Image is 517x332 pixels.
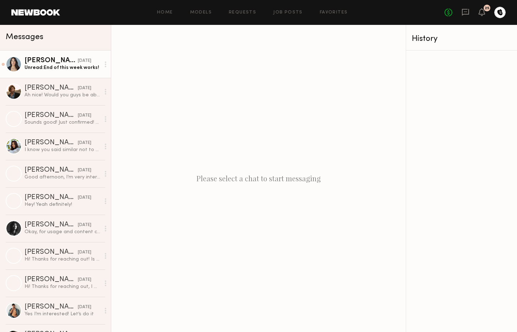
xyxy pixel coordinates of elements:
[78,167,91,174] div: [DATE]
[25,146,100,153] div: I know you said similar not to be repetitive, but want to make sure. I usually do any review vide...
[25,276,78,283] div: [PERSON_NAME]
[78,85,91,92] div: [DATE]
[229,10,256,15] a: Requests
[157,10,173,15] a: Home
[25,112,78,119] div: [PERSON_NAME]
[25,249,78,256] div: [PERSON_NAME]
[25,311,100,317] div: Yes I’m interested! Let’s do it
[25,194,78,201] div: [PERSON_NAME]
[25,304,78,311] div: [PERSON_NAME]
[111,25,406,332] div: Please select a chat to start messaging
[25,256,100,263] div: Hi! Thanks for reaching out! Is there wiggle room with rate? My rate is usually starts at $500 fo...
[78,277,91,283] div: [DATE]
[25,64,100,71] div: Unread: End of this week works!
[25,221,78,229] div: [PERSON_NAME]
[485,6,489,10] div: 25
[78,140,91,146] div: [DATE]
[78,222,91,229] div: [DATE]
[25,139,78,146] div: [PERSON_NAME]
[78,304,91,311] div: [DATE]
[320,10,348,15] a: Favorites
[78,249,91,256] div: [DATE]
[25,229,100,235] div: Okay, for usage and content creation, I charge 550. Let me know if that works and I’m happy to co...
[78,58,91,64] div: [DATE]
[25,85,78,92] div: [PERSON_NAME]
[412,35,511,43] div: History
[25,119,100,126] div: Sounds good! Just confirmed! Thanks!
[25,283,100,290] div: Hi! Thanks for reaching out, I would love to be apart of this. My rate usually starts at 300, thi...
[25,167,78,174] div: [PERSON_NAME]
[78,112,91,119] div: [DATE]
[25,201,100,208] div: Hey! Yeah definitely!
[25,174,100,181] div: Good afternoon, I’m very interested in trying out your new parfum fragrance.
[6,33,43,41] span: Messages
[25,92,100,98] div: Ah nice! Would you guys be able to make $500 work? Thats usually my base rate
[273,10,303,15] a: Job Posts
[25,57,78,64] div: [PERSON_NAME]
[78,194,91,201] div: [DATE]
[190,10,212,15] a: Models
